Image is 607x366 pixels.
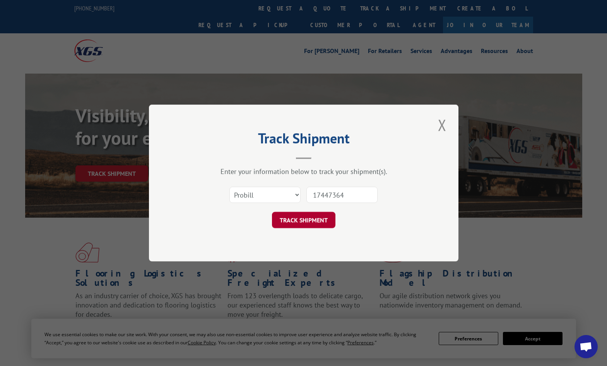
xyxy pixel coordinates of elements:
[188,167,420,176] div: Enter your information below to track your shipment(s).
[306,187,378,203] input: Number(s)
[436,114,449,136] button: Close modal
[575,335,598,358] a: Open chat
[272,212,335,228] button: TRACK SHIPMENT
[188,133,420,148] h2: Track Shipment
